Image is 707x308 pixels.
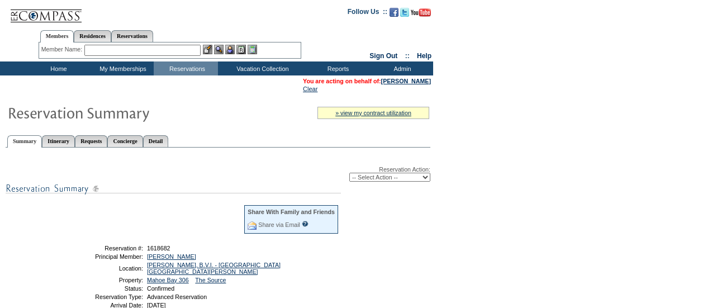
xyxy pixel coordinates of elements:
[369,61,433,75] td: Admin
[390,11,398,18] a: Become our fan on Facebook
[89,61,154,75] td: My Memberships
[147,253,196,260] a: [PERSON_NAME]
[218,61,305,75] td: Vacation Collection
[381,78,431,84] a: [PERSON_NAME]
[42,135,75,147] a: Itinerary
[411,8,431,17] img: Subscribe to our YouTube Channel
[7,135,42,148] a: Summary
[6,166,430,182] div: Reservation Action:
[335,110,411,116] a: » view my contract utilization
[390,8,398,17] img: Become our fan on Facebook
[63,245,143,252] td: Reservation #:
[7,101,231,124] img: Reservaton Summary
[143,135,169,147] a: Detail
[303,86,317,92] a: Clear
[417,52,431,60] a: Help
[147,277,189,283] a: Mahoe Bay 306
[63,253,143,260] td: Principal Member:
[63,285,143,292] td: Status:
[75,135,107,147] a: Requests
[225,45,235,54] img: Impersonate
[248,45,257,54] img: b_calculator.gif
[154,61,218,75] td: Reservations
[6,182,341,196] img: subTtlResSummary.gif
[400,11,409,18] a: Follow us on Twitter
[147,245,170,252] span: 1618682
[63,262,143,275] td: Location:
[40,30,74,42] a: Members
[248,209,335,215] div: Share With Family and Friends
[25,61,89,75] td: Home
[147,293,207,300] span: Advanced Reservation
[107,135,143,147] a: Concierge
[411,11,431,18] a: Subscribe to our YouTube Channel
[203,45,212,54] img: b_edit.gif
[195,277,226,283] a: The Source
[41,45,84,54] div: Member Name:
[348,7,387,20] td: Follow Us ::
[147,262,281,275] a: [PERSON_NAME], B.V.I. - [GEOGRAPHIC_DATA] [GEOGRAPHIC_DATA][PERSON_NAME]
[236,45,246,54] img: Reservations
[63,277,143,283] td: Property:
[74,30,111,42] a: Residences
[147,285,174,292] span: Confirmed
[302,221,309,227] input: What is this?
[369,52,397,60] a: Sign Out
[214,45,224,54] img: View
[258,221,300,228] a: Share via Email
[111,30,153,42] a: Reservations
[405,52,410,60] span: ::
[400,8,409,17] img: Follow us on Twitter
[63,293,143,300] td: Reservation Type:
[305,61,369,75] td: Reports
[303,78,431,84] span: You are acting on behalf of:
